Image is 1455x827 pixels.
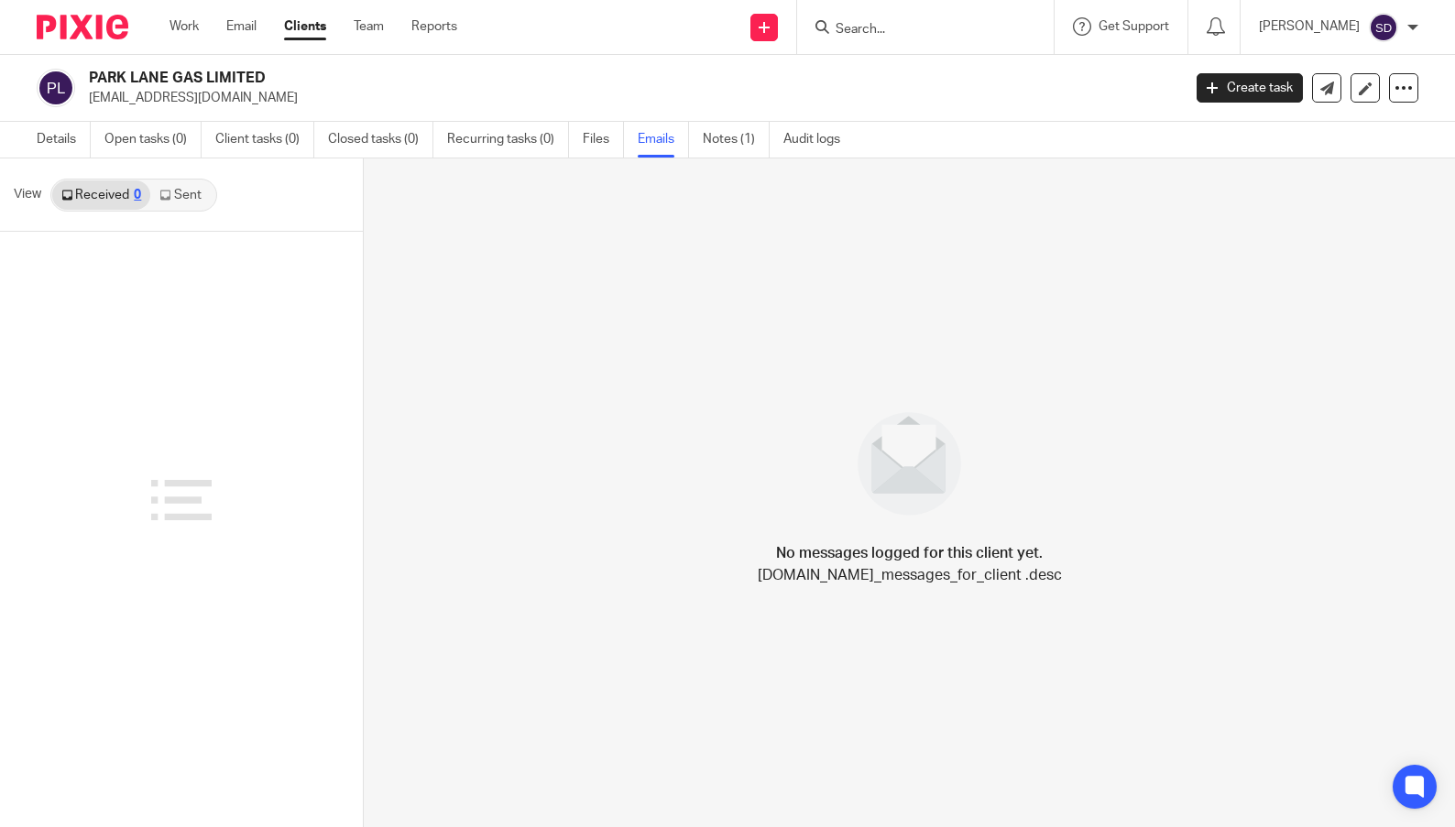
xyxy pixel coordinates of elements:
[37,69,75,107] img: svg%3E
[1259,17,1360,36] p: [PERSON_NAME]
[52,180,150,210] a: Received0
[170,17,199,36] a: Work
[1369,13,1398,42] img: svg%3E
[328,122,433,158] a: Closed tasks (0)
[583,122,624,158] a: Files
[215,122,314,158] a: Client tasks (0)
[1197,73,1303,103] a: Create task
[354,17,384,36] a: Team
[104,122,202,158] a: Open tasks (0)
[284,17,326,36] a: Clients
[37,122,91,158] a: Details
[411,17,457,36] a: Reports
[846,400,973,528] img: image
[703,122,770,158] a: Notes (1)
[37,15,128,39] img: Pixie
[89,89,1169,107] p: [EMAIL_ADDRESS][DOMAIN_NAME]
[134,189,141,201] div: 0
[638,122,689,158] a: Emails
[150,180,214,210] a: Sent
[226,17,257,36] a: Email
[89,69,953,88] h2: PARK LANE GAS LIMITED
[834,22,999,38] input: Search
[1099,20,1169,33] span: Get Support
[776,542,1043,564] h4: No messages logged for this client yet.
[758,564,1062,586] p: [DOMAIN_NAME]_messages_for_client .desc
[14,185,41,204] span: View
[447,122,569,158] a: Recurring tasks (0)
[783,122,854,158] a: Audit logs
